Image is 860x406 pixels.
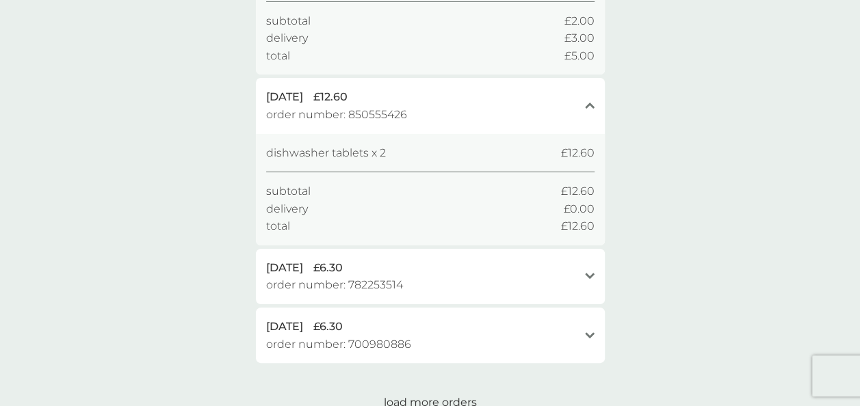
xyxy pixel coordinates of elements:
[266,47,290,65] span: total
[266,259,303,277] span: [DATE]
[564,47,595,65] span: £5.00
[266,276,403,294] span: order number: 782253514
[561,144,595,162] span: £12.60
[561,217,595,235] span: £12.60
[564,200,595,218] span: £0.00
[266,12,311,30] span: subtotal
[266,217,290,235] span: total
[266,182,311,200] span: subtotal
[313,318,343,336] span: £6.30
[266,29,308,47] span: delivery
[266,200,308,218] span: delivery
[313,88,348,106] span: £12.60
[313,259,343,277] span: £6.30
[561,182,595,200] span: £12.60
[564,12,595,30] span: £2.00
[266,144,386,162] span: dishwasher tablets x 2
[266,318,303,336] span: [DATE]
[266,88,303,106] span: [DATE]
[564,29,595,47] span: £3.00
[266,106,407,124] span: order number: 850555426
[266,336,411,353] span: order number: 700980886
